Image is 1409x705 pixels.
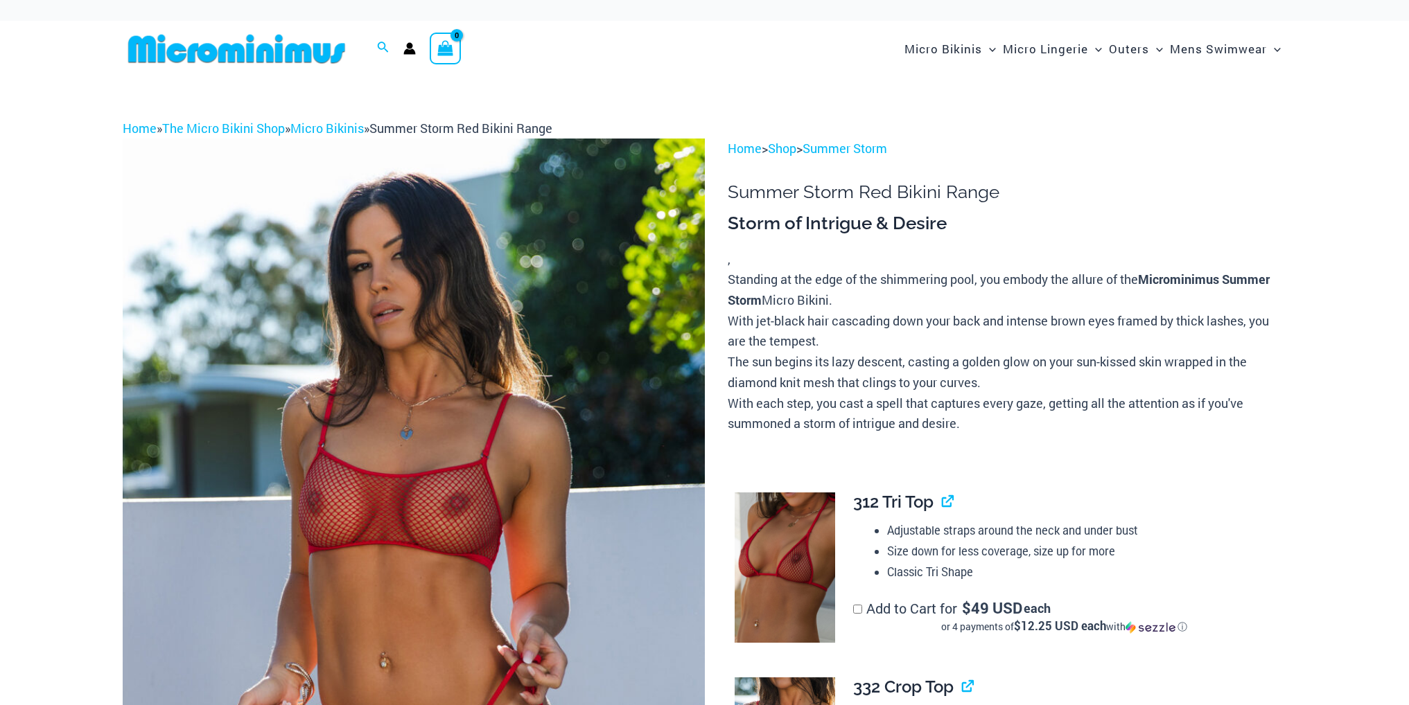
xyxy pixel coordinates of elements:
[430,33,462,64] a: View Shopping Cart, empty
[999,28,1105,70] a: Micro LingerieMenu ToggleMenu Toggle
[853,620,1275,634] div: or 4 payments of with
[369,120,552,136] span: Summer Storm Red Bikini Range
[123,33,351,64] img: MM SHOP LOGO FLAT
[728,181,1286,203] h1: Summer Storm Red Bikini Range
[735,492,835,643] img: Summer Storm Red 312 Tri Top
[853,599,1275,634] label: Add to Cart for
[1109,31,1149,66] span: Outers
[290,120,364,136] a: Micro Bikinis
[962,601,1022,615] span: 49 USD
[377,39,390,57] a: Search icon link
[728,269,1286,434] p: Standing at the edge of the shimmering pool, you embody the allure of the Micro Bikini. With jet-...
[1105,28,1166,70] a: OutersMenu ToggleMenu Toggle
[853,605,862,614] input: Add to Cart for$49 USD eachor 4 payments of$12.25 USD eachwithSezzle Click to learn more about Se...
[728,212,1286,235] h3: Storm of Intrigue & Desire
[123,120,157,136] a: Home
[728,140,762,157] a: Home
[1088,31,1102,66] span: Menu Toggle
[1267,31,1281,66] span: Menu Toggle
[901,28,999,70] a: Micro BikinisMenu ToggleMenu Toggle
[1166,28,1284,70] a: Mens SwimwearMenu ToggleMenu Toggle
[1149,31,1163,66] span: Menu Toggle
[899,26,1287,72] nav: Site Navigation
[1014,618,1106,634] span: $12.25 USD each
[887,562,1275,582] li: Classic Tri Shape
[853,677,954,697] span: 332 Crop Top
[887,520,1275,541] li: Adjustable straps around the neck and under bust
[728,212,1286,434] div: ,
[123,120,552,136] span: » » »
[728,139,1286,159] p: > >
[768,140,796,157] a: Shop
[803,140,887,157] a: Summer Storm
[904,31,982,66] span: Micro Bikinis
[962,598,971,618] span: $
[1024,601,1051,615] span: each
[853,620,1275,634] div: or 4 payments of$12.25 USD eachwithSezzle Click to learn more about Sezzle
[887,541,1275,562] li: Size down for less coverage, size up for more
[1126,621,1175,634] img: Sezzle
[1003,31,1088,66] span: Micro Lingerie
[853,492,934,512] span: 312 Tri Top
[1170,31,1267,66] span: Mens Swimwear
[162,120,285,136] a: The Micro Bikini Shop
[982,31,996,66] span: Menu Toggle
[403,42,416,55] a: Account icon link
